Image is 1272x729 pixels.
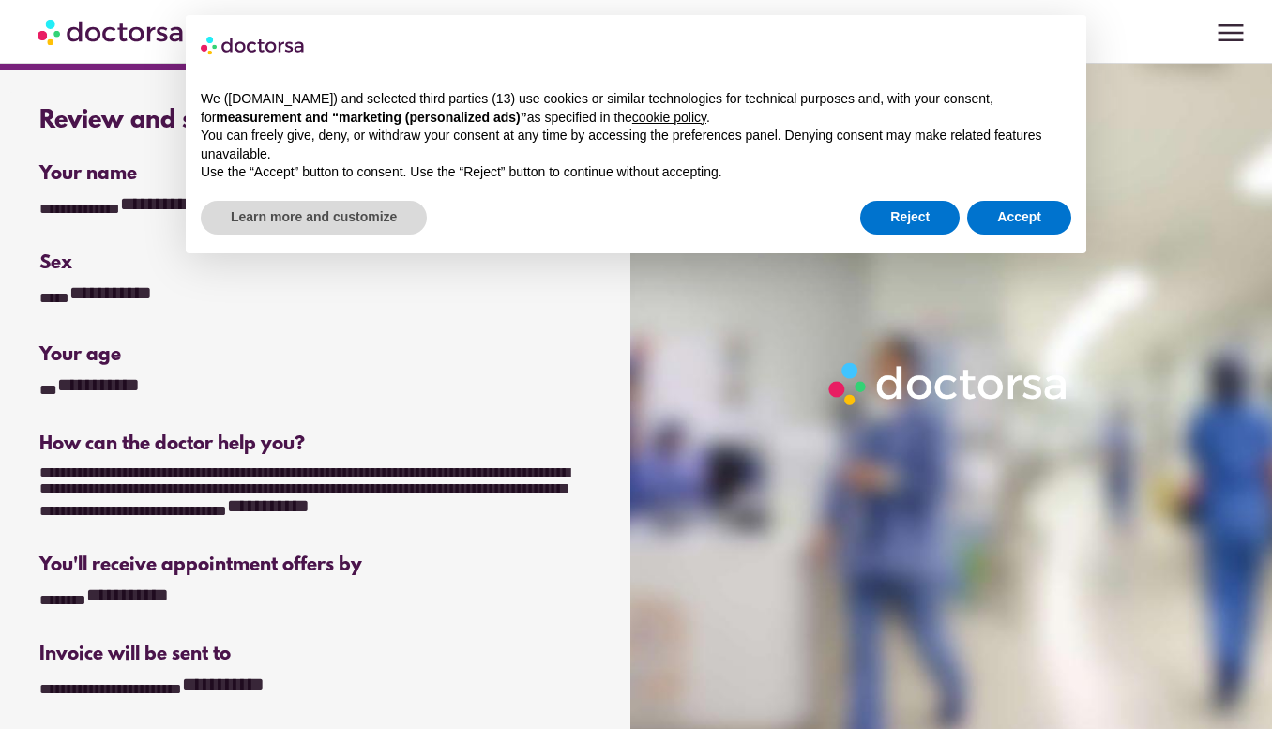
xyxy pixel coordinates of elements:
[39,344,314,366] div: Your age
[860,201,960,235] button: Reject
[201,127,1071,163] p: You can freely give, deny, or withdraw your consent at any time by accessing the preferences pane...
[216,110,526,125] strong: measurement and “marketing (personalized ads)”
[39,644,595,665] div: Invoice will be sent to
[39,554,595,576] div: You'll receive appointment offers by
[201,201,427,235] button: Learn more and customize
[822,356,1076,412] img: Logo-Doctorsa-trans-White-partial-flat.png
[201,30,306,60] img: logo
[39,433,595,455] div: How can the doctor help you?
[1213,15,1249,51] span: menu
[201,163,1071,182] p: Use the “Accept” button to consent. Use the “Reject” button to continue without accepting.
[632,110,706,125] a: cookie policy
[201,90,1071,127] p: We ([DOMAIN_NAME]) and selected third parties (13) use cookies or similar technologies for techni...
[967,201,1071,235] button: Accept
[39,107,595,135] div: Review and send your request
[39,252,595,274] div: Sex
[39,163,595,185] div: Your name
[38,10,186,53] img: Doctorsa.com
